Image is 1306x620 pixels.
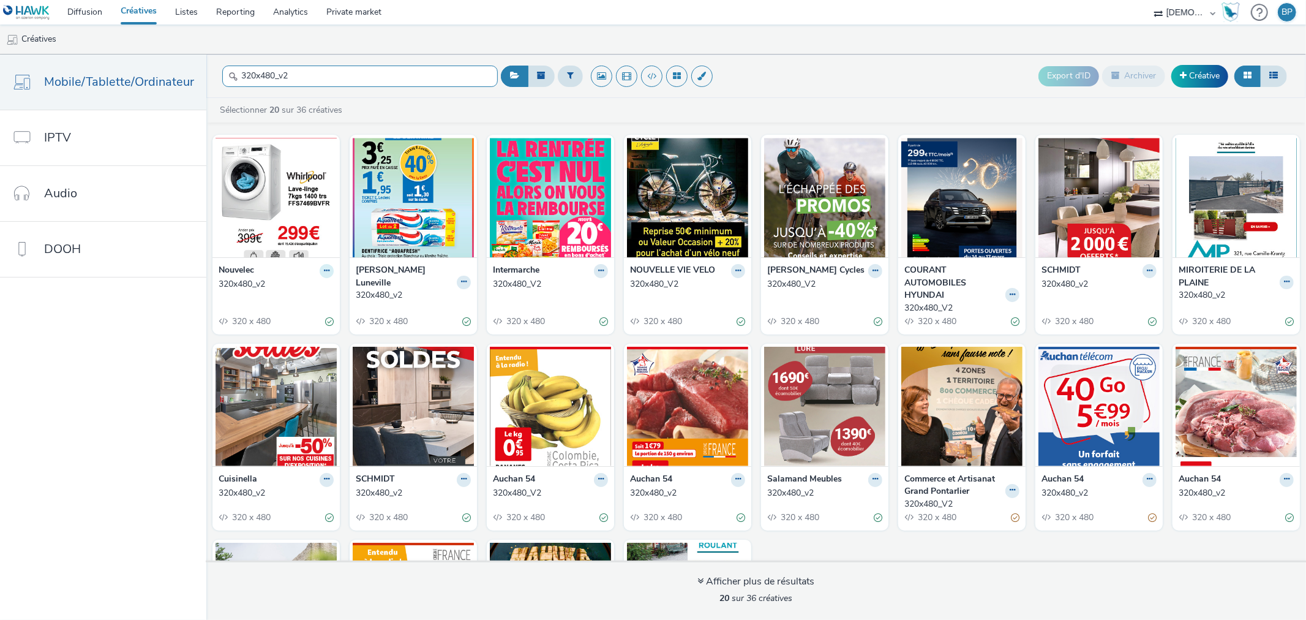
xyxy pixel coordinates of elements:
div: Valide [599,316,608,328]
a: 320x480_V2 [493,487,608,499]
a: 320x480_v2 [1179,289,1294,301]
button: Export d'ID [1038,66,1099,86]
div: 320x480_V2 [767,278,877,290]
a: 320x480_v2 [1041,487,1157,499]
strong: Salamand Meubles [767,473,842,487]
strong: Auchan 54 [493,473,535,487]
img: Hawk Academy [1222,2,1240,22]
span: Mobile/Tablette/Ordinateur [44,73,194,91]
strong: [PERSON_NAME] Cycles [767,264,865,278]
div: 320x480_V2 [904,302,1015,314]
a: 320x480_v2 [219,278,334,290]
div: Afficher plus de résultats [698,575,815,589]
a: 320x480_v2 [1041,278,1157,290]
div: Valide [1285,512,1294,524]
img: 320x480_v2 visual [764,347,885,466]
div: Valide [325,316,334,328]
button: Liste [1260,66,1287,86]
div: BP [1282,3,1293,21]
strong: NOUVELLE VIE VELO [630,264,715,278]
span: 320 x 480 [1191,316,1231,327]
span: 320 x 480 [505,512,545,523]
div: Valide [599,512,608,524]
div: Valide [462,512,471,524]
a: 320x480_v2 [356,487,471,499]
img: 320x480_V2 visual [901,347,1023,466]
a: 320x480_V2 [767,278,882,290]
span: 320 x 480 [642,512,682,523]
div: 320x480_v2 [630,487,740,499]
strong: 20 [269,104,279,116]
div: 320x480_v2 [1041,278,1152,290]
a: 320x480_v2 [767,487,882,499]
a: 320x480_V2 [630,278,745,290]
img: 320x480_V2 visual [490,138,611,257]
span: 320 x 480 [1054,316,1094,327]
strong: Auchan 54 [1179,473,1221,487]
img: 320x480_v2 visual [216,347,337,466]
a: Sélectionner sur 36 créatives [219,104,347,116]
strong: Commerce et Artisanat Grand Pontarlier [904,473,1002,498]
span: IPTV [44,129,71,146]
span: 320 x 480 [642,316,682,327]
strong: SCHMIDT [1041,264,1081,278]
span: 320 x 480 [368,512,408,523]
a: 320x480_v2 [1179,487,1294,499]
img: 320x480_v2 visual [1038,347,1160,466]
span: 320 x 480 [1054,512,1094,523]
span: sur 36 créatives [720,592,793,604]
div: 320x480_v2 [767,487,877,499]
strong: SCHMIDT [356,473,395,487]
div: 320x480_v2 [1179,487,1289,499]
div: Valide [737,512,745,524]
div: Partiellement valide [1011,512,1019,524]
div: 320x480_v2 [1041,487,1152,499]
span: 320 x 480 [779,512,819,523]
strong: MIROITERIE DE LA PLAINE [1179,264,1277,289]
a: Hawk Academy [1222,2,1245,22]
div: Partiellement valide [1148,512,1157,524]
strong: Intermarche [493,264,539,278]
strong: 20 [720,592,730,604]
div: Valide [325,512,334,524]
img: 320x480_v2 visual [1176,138,1297,257]
span: 320 x 480 [917,316,956,327]
img: 320x480_V2 visual [764,138,885,257]
img: mobile [6,34,18,46]
strong: Auchan 54 [1041,473,1084,487]
a: 320x480_V2 [904,498,1019,510]
strong: Auchan 54 [630,473,672,487]
span: 320 x 480 [1191,512,1231,523]
div: Valide [874,512,882,524]
div: Valide [874,316,882,328]
strong: COURANT AUTOMOBILES HYUNDAI [904,264,1002,301]
div: 320x480_v2 [219,278,329,290]
div: 320x480_v2 [219,487,329,499]
strong: Nouvelec [219,264,254,278]
img: 320x480_v2 visual [216,138,337,257]
div: 320x480_v2 [1179,289,1289,301]
img: 320x480_V2 visual [627,138,748,257]
a: 320x480_V2 [904,302,1019,314]
a: Créative [1171,65,1228,87]
div: Valide [1011,316,1019,328]
img: 320x480_v2 visual [627,347,748,466]
button: Archiver [1102,66,1165,86]
div: Valide [737,316,745,328]
div: Valide [462,316,471,328]
span: 320 x 480 [505,316,545,327]
img: 320x480_v2 visual [1038,138,1160,257]
span: DOOH [44,240,81,258]
img: 320x480_V2 visual [490,347,611,466]
a: 320x480_v2 [630,487,745,499]
strong: Cuisinella [219,473,257,487]
div: 320x480_V2 [630,278,740,290]
img: 320x480_v2 visual [1176,347,1297,466]
div: 320x480_v2 [356,487,466,499]
div: 320x480_V2 [493,278,603,290]
button: Grille [1234,66,1261,86]
img: undefined Logo [3,5,50,20]
a: 320x480_v2 [356,289,471,301]
input: Rechercher... [222,66,498,87]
